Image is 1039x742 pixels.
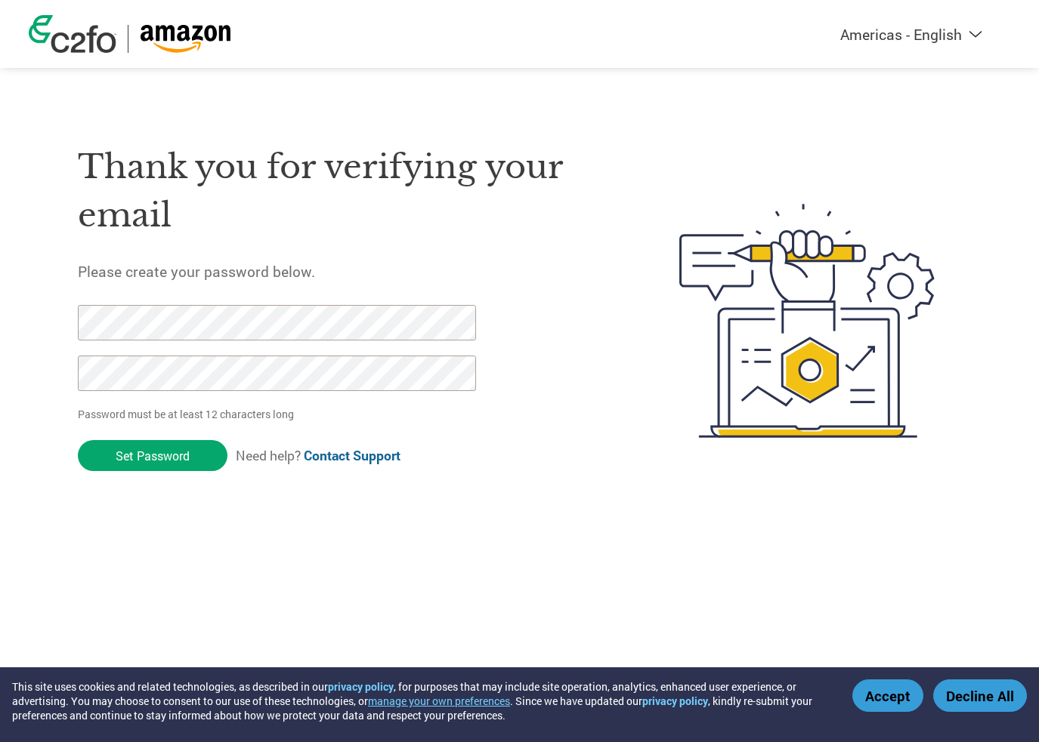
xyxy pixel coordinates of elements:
a: privacy policy [328,679,394,694]
img: c2fo logo [29,15,116,53]
h5: Please create your password below. [78,262,608,281]
div: This site uses cookies and related technologies, as described in our , for purposes that may incl... [12,679,830,722]
button: Accept [852,679,923,712]
input: Set Password [78,440,227,471]
a: privacy policy [642,694,708,708]
button: Decline All [933,679,1027,712]
h1: Thank you for verifying your email [78,143,608,240]
span: Need help? [236,447,400,464]
a: Contact Support [304,447,400,464]
img: create-password [652,121,962,521]
img: Amazon [140,25,231,53]
button: manage your own preferences [368,694,510,708]
p: Password must be at least 12 characters long [78,406,481,422]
